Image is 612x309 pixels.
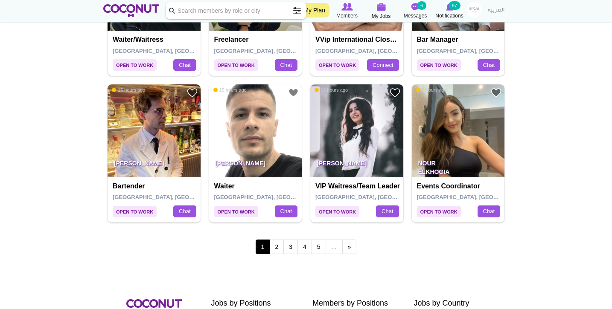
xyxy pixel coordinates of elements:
[478,205,500,217] a: Chat
[214,182,299,190] h4: Waiter
[187,87,198,98] a: Add to Favourites
[113,48,234,54] span: [GEOGRAPHIC_DATA], [GEOGRAPHIC_DATA]
[113,206,157,217] span: Open to Work
[342,240,357,254] a: next ›
[299,3,329,17] a: My Plan
[315,182,400,190] h4: VIP Waitress/Team Leader
[112,87,145,93] span: 15 hours ago
[336,12,358,20] span: Members
[417,194,539,200] span: [GEOGRAPHIC_DATA], [GEOGRAPHIC_DATA]
[326,240,343,254] span: …
[478,59,500,71] a: Chat
[417,182,502,190] h4: Events Coordinator
[312,299,401,308] h2: Members by Positions
[113,194,234,200] span: [GEOGRAPHIC_DATA], [GEOGRAPHIC_DATA]
[341,3,353,11] img: Browse Members
[376,205,399,217] a: Chat
[417,1,426,10] small: 6
[214,194,336,200] span: [GEOGRAPHIC_DATA], [GEOGRAPHIC_DATA]
[315,194,437,200] span: [GEOGRAPHIC_DATA], [GEOGRAPHIC_DATA]
[372,12,391,20] span: My Jobs
[376,3,386,11] img: My Jobs
[213,87,247,93] span: 15 hours ago
[209,153,302,177] p: [PERSON_NAME]
[364,2,398,20] a: My Jobs My Jobs
[214,48,336,54] span: [GEOGRAPHIC_DATA], [GEOGRAPHIC_DATA]
[214,36,299,43] h4: Freelancer
[211,299,300,308] h2: Jobs by Positions
[113,59,157,71] span: Open to Work
[173,205,196,217] a: Chat
[288,87,299,98] a: Add to Favourites
[484,2,509,19] a: العربية
[398,2,432,20] a: Messages Messages 6
[269,240,284,254] a: 2
[214,59,258,71] span: Open to Work
[412,153,505,177] p: Nour ElKhogia
[417,48,539,54] span: [GEOGRAPHIC_DATA], [GEOGRAPHIC_DATA]
[312,240,326,254] a: 5
[416,87,447,93] span: 7 hours ago
[214,206,258,217] span: Open to Work
[166,2,306,19] input: Search members by role or city
[283,240,298,254] a: 3
[449,1,460,10] small: 97
[432,2,466,20] a: Notifications Notifications 97
[417,36,502,43] h4: Bar Manager
[315,48,437,54] span: [GEOGRAPHIC_DATA], [GEOGRAPHIC_DATA]
[411,3,420,11] img: Messages
[113,182,198,190] h4: Bartender
[367,59,399,71] a: Connect
[491,87,501,98] a: Add to Favourites
[435,12,463,20] span: Notifications
[446,3,453,11] img: Notifications
[330,2,364,20] a: Browse Members Members
[113,36,198,43] h4: Waiter/Waitress
[404,12,427,20] span: Messages
[103,4,159,17] img: Home
[108,153,201,177] p: [PERSON_NAME]
[417,206,461,217] span: Open to Work
[310,153,403,177] p: [PERSON_NAME]
[256,240,270,254] span: 1
[417,59,461,71] span: Open to Work
[173,59,196,71] a: Chat
[315,206,359,217] span: Open to Work
[275,205,297,217] a: Chat
[315,59,359,71] span: Open to Work
[315,87,348,93] span: 16 hours ago
[297,240,312,254] a: 4
[390,87,400,98] a: Add to Favourites
[315,36,400,43] h4: VVip international close protection (royal family)
[414,299,503,308] h2: Jobs by Country
[275,59,297,71] a: Chat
